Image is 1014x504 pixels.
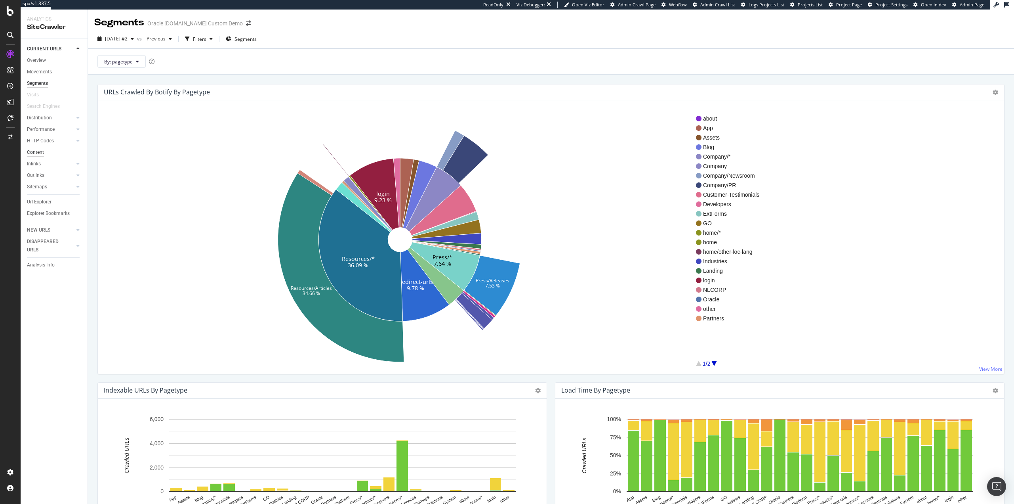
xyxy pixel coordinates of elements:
[342,255,375,263] text: Resources/*
[693,2,735,8] a: Admin Crawl List
[27,16,81,23] div: Analytics
[703,200,759,208] span: Developers
[398,278,433,286] text: Redirect-urls
[921,2,946,8] span: Open in dev
[517,2,545,8] div: Viz Debugger:
[625,494,635,502] text: App
[703,143,759,151] span: Blog
[150,416,164,423] text: 6,000
[27,91,39,99] div: Visits
[194,494,204,503] text: Blog
[27,198,82,206] a: Url Explorer
[27,171,74,180] a: Outlinks
[27,183,47,191] div: Sitemaps
[535,388,541,393] i: Options
[27,209,70,218] div: Explorer Bookmarks
[703,305,759,313] span: other
[348,261,368,268] text: 36.09 %
[407,284,424,292] text: 9.78 %
[27,160,41,168] div: Inlinks
[27,56,46,65] div: Overview
[27,23,81,32] div: SiteCrawler
[94,16,144,29] div: Segments
[27,148,82,157] a: Content
[27,125,74,134] a: Performance
[610,452,621,459] text: 50%
[104,385,187,396] h4: Indexable URLs by pagetype
[703,238,759,246] span: home
[720,494,728,502] text: GO
[952,2,984,8] a: Admin Page
[27,114,74,122] a: Distribution
[262,494,271,502] text: GO
[147,19,243,27] div: Oracle [DOMAIN_NAME] Custom Demo
[143,35,166,42] span: Previous
[104,87,210,98] h4: URLs Crawled By Botify By pagetype
[476,277,509,284] text: Press/Releases
[790,2,823,8] a: Projects List
[987,477,1006,496] div: Open Intercom Messenger
[150,440,164,447] text: 4,000
[610,470,621,477] text: 25%
[993,388,998,393] i: Options
[607,416,621,423] text: 100%
[291,285,332,291] text: Resources/Articles
[27,160,74,168] a: Inlinks
[27,56,82,65] a: Overview
[246,21,251,26] div: arrow-right-arrow-left
[27,261,55,269] div: Analysis Info
[168,494,177,502] text: App
[749,2,784,8] span: Logs Projects List
[610,2,656,8] a: Admin Crawl Page
[27,125,55,134] div: Performance
[193,36,206,42] div: Filters
[703,267,759,275] span: Landing
[703,153,759,161] span: Company/*
[27,226,74,234] a: NEW URLS
[27,68,52,76] div: Movements
[434,260,451,267] text: 7.64 %
[234,36,257,42] span: Segments
[944,494,954,503] text: login
[868,2,907,8] a: Project Settings
[661,2,687,8] a: Webflow
[651,494,661,503] text: Blog
[613,489,621,495] text: 0%
[124,438,130,473] text: Crawled URLs
[875,2,907,8] span: Project Settings
[27,137,74,145] a: HTTP Codes
[485,282,500,289] text: 7.53 %
[703,210,759,218] span: ExtForms
[27,102,60,111] div: Search Engines
[581,438,587,473] text: Crawled URLs
[27,91,47,99] a: Visits
[223,33,260,45] button: Segments
[483,2,505,8] div: ReadOnly:
[27,261,82,269] a: Analysis Info
[700,2,735,8] span: Admin Crawl List
[916,494,928,504] text: about
[94,33,137,45] button: [DATE] #2
[143,33,175,45] button: Previous
[374,196,392,204] text: 9.23 %
[829,2,862,8] a: Project Page
[27,45,61,53] div: CURRENT URLS
[564,2,604,8] a: Open Viz Editor
[27,79,48,88] div: Segments
[703,295,759,303] span: Oracle
[572,2,604,8] span: Open Viz Editor
[703,314,759,322] span: Partners
[27,183,74,191] a: Sitemaps
[105,35,128,42] span: 2025 Aug. 25th #2
[703,286,759,294] span: NLCORP
[610,434,621,441] text: 75%
[703,248,759,256] span: home/other-loc-lang
[137,35,143,42] span: vs
[27,238,74,254] a: DISAPPEARED URLS
[703,124,759,132] span: App
[27,137,54,145] div: HTTP Codes
[703,162,759,170] span: Company
[104,58,133,65] span: By: pagetype
[27,226,50,234] div: NEW URLS
[703,181,759,189] span: Company/PR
